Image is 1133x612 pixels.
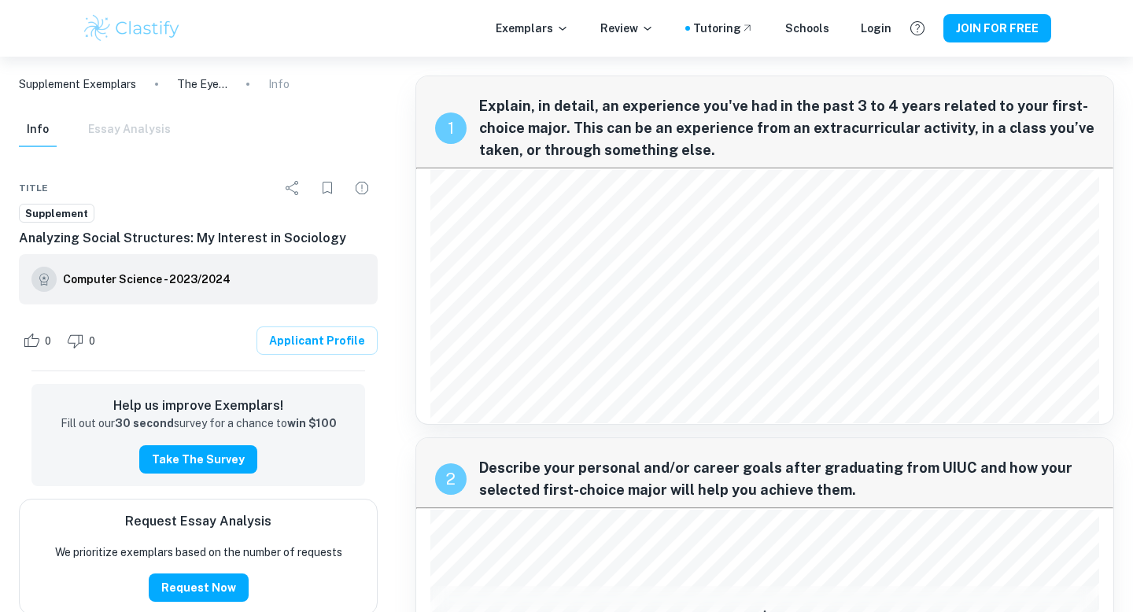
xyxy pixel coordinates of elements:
button: Info [19,112,57,147]
div: Like [19,328,60,353]
a: Login [861,20,891,37]
div: Share [277,172,308,204]
p: Fill out our survey for a chance to [61,415,337,433]
strong: win $100 [287,417,337,430]
div: recipe [435,112,467,144]
a: Computer Science - 2023/2024 [63,267,231,292]
span: 0 [36,334,60,349]
img: Clastify logo [82,13,182,44]
h6: Request Essay Analysis [125,512,271,531]
span: Explain, in detail, an experience you've had in the past 3 to 4 years related to your first-choic... [479,95,1094,161]
div: Bookmark [312,172,343,204]
span: 0 [80,334,104,349]
a: Schools [785,20,829,37]
span: Supplement [20,206,94,222]
p: Exemplars [496,20,569,37]
button: Request Now [149,573,249,602]
button: Help and Feedback [904,15,931,42]
div: Dislike [63,328,104,353]
div: recipe [435,463,467,495]
p: Review [600,20,654,37]
button: Take the Survey [139,445,257,474]
div: Report issue [346,172,378,204]
strong: 30 second [115,417,174,430]
a: Supplement [19,204,94,223]
h6: Analyzing Social Structures: My Interest in Sociology [19,229,378,248]
p: We prioritize exemplars based on the number of requests [55,544,342,561]
a: Tutoring [693,20,754,37]
h6: Computer Science - 2023/2024 [63,271,231,288]
button: JOIN FOR FREE [943,14,1051,42]
p: The Eye-Opening Experience: Sparking a Passion for Public Policy [177,76,227,93]
a: Applicant Profile [256,326,378,355]
span: Title [19,181,48,195]
a: Supplement Exemplars [19,76,136,93]
span: Describe your personal and/or career goals after graduating from UIUC and how your selected first... [479,457,1094,501]
h6: Help us improve Exemplars! [44,396,352,415]
p: Info [268,76,290,93]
